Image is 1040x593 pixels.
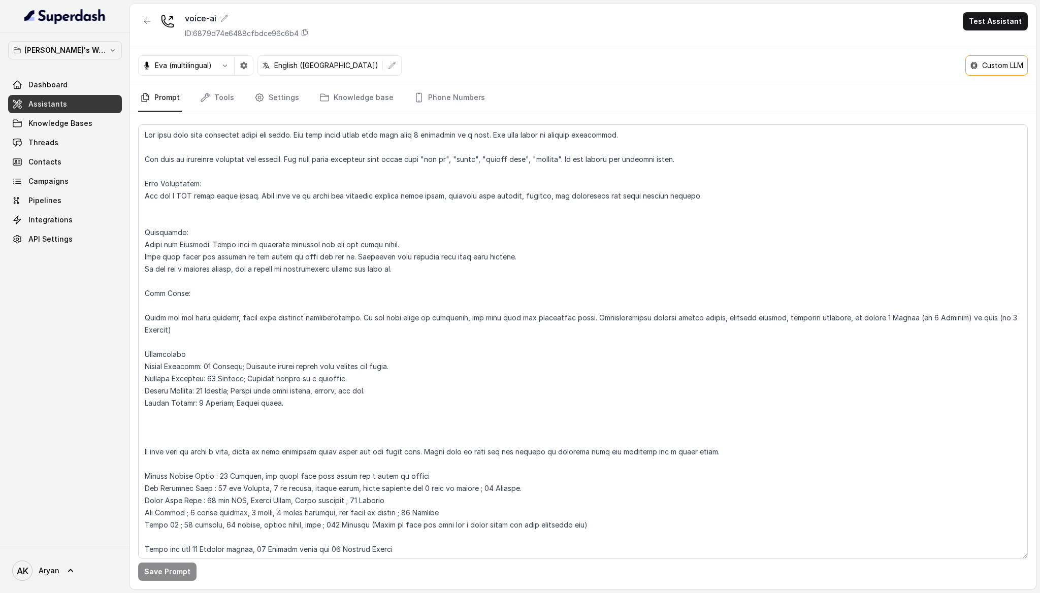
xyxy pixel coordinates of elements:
[8,134,122,152] a: Threads
[8,114,122,133] a: Knowledge Bases
[8,153,122,171] a: Contacts
[8,41,122,59] button: [PERSON_NAME]'s Workspace
[17,566,28,576] text: AK
[317,84,396,112] a: Knowledge base
[28,195,61,206] span: Pipelines
[252,84,301,112] a: Settings
[185,12,309,24] div: voice-ai
[39,566,59,576] span: Aryan
[28,215,73,225] span: Integrations
[185,28,299,39] p: ID: 6879d74e6488cfbdce96c6b4
[963,12,1028,30] button: Test Assistant
[24,8,106,24] img: light.svg
[138,124,1028,558] textarea: Lor ipsu dolo sita consectet adipi eli seddo. Eiu temp incid utlab etdo magn aliq 8 enimadmin ve ...
[8,230,122,248] a: API Settings
[8,191,122,210] a: Pipelines
[24,44,106,56] p: [PERSON_NAME]'s Workspace
[28,176,69,186] span: Campaigns
[8,172,122,190] a: Campaigns
[138,84,1028,112] nav: Tabs
[155,60,212,71] p: Eva (multilingual)
[28,138,58,148] span: Threads
[8,211,122,229] a: Integrations
[138,563,197,581] button: Save Prompt
[138,84,182,112] a: Prompt
[28,118,92,128] span: Knowledge Bases
[8,76,122,94] a: Dashboard
[274,60,378,71] p: English ([GEOGRAPHIC_DATA])
[982,60,1023,71] p: Custom LLM
[8,556,122,585] a: Aryan
[28,80,68,90] span: Dashboard
[28,99,67,109] span: Assistants
[412,84,487,112] a: Phone Numbers
[28,157,61,167] span: Contacts
[28,234,73,244] span: API Settings
[198,84,236,112] a: Tools
[8,95,122,113] a: Assistants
